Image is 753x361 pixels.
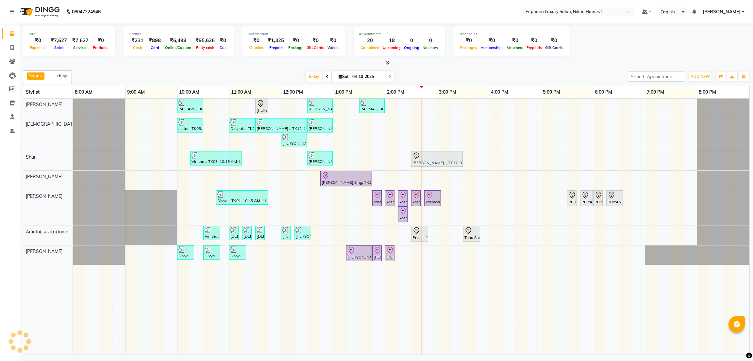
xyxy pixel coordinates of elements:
[247,37,265,44] div: ₹0
[691,74,710,79] span: ADD NEW
[541,87,562,97] a: 5:00 PM
[28,31,110,37] div: Total
[337,74,350,79] span: Sat
[281,87,305,97] a: 12:00 PM
[193,37,217,44] div: ₹95,626
[593,87,614,97] a: 6:00 PM
[525,37,544,44] div: ₹0
[17,3,61,21] img: logo
[305,45,326,50] span: Gift Cards
[305,37,326,44] div: ₹0
[568,191,576,205] div: PRIYANKA ., TK18, 05:30 PM-05:35 PM, EL-Eyebrows Threading
[402,45,421,50] span: Ongoing
[282,134,306,146] div: [PERSON_NAME] ., TK11, 12:00 PM-12:30 PM, EL-HAIR CUT (Senior Stylist) with hairwash MEN
[386,246,394,260] div: [PERSON_NAME] Sing, TK14, 02:00 PM-02:05 PM, EL-Upperlip Threading
[48,37,70,44] div: ₹7,627
[359,31,440,37] div: Appointment
[265,37,287,44] div: ₹1,325
[29,73,40,78] span: Shan
[56,73,66,78] span: +6
[26,89,40,95] span: Stylist
[489,87,510,97] a: 4:00 PM
[525,45,544,50] span: Prepaids
[645,87,666,97] a: 7:00 PM
[256,100,267,113] div: [PERSON_NAME] ., TK02, 11:30 AM-11:45 AM, EP-[PERSON_NAME] Trim/Design MEN
[326,45,340,50] span: Wallet
[306,71,322,82] span: Today
[425,191,440,205] div: Yasmeen ., TK15, 02:45 PM-03:05 PM, EP-Under Arms Intimate
[464,227,479,241] div: Tanu Shree ., TK17, 03:30 PM-03:50 PM, EP-Full Arms Cream Wax
[204,246,219,259] div: Divya ., TK01, 10:30 AM-10:50 AM, EP-Full Arms Cream Wax
[149,45,161,50] span: Card
[217,37,229,44] div: ₹0
[230,119,254,132] div: Deepak ., TK09, 11:00 AM-11:30 AM, EL-Kid Cut (Below 8 Yrs) BOY
[308,152,332,165] div: [PERSON_NAME] ., TK16, 12:30 PM-01:00 PM, EL-HAIR CUT (Senior Stylist) with hairwash MEN
[26,193,62,199] span: [PERSON_NAME]
[373,246,381,260] div: [PERSON_NAME] Sing, TK14, 01:45 PM-01:50 PM, EL-Eyebrows Threading
[247,31,340,37] div: Redemption
[326,37,340,44] div: ₹0
[350,72,383,82] input: 2025-10-04
[399,191,407,205] div: Yasmeen ., TK15, 02:15 PM-02:20 PM, EL-Chin / Neck Threading
[28,37,48,44] div: ₹0
[359,45,381,50] span: Completed
[218,45,228,50] span: Due
[26,229,68,235] span: Amrita( suzika) lama
[607,191,622,205] div: PRIYANKA ., TK18, 06:15 PM-06:35 PM, EP-Under Arms Intimate
[321,172,371,185] div: [PERSON_NAME] Sing, TK14, 12:45 PM-01:45 PM, EP-Color My Root KP
[402,37,421,44] div: 0
[26,121,77,127] span: [DEMOGRAPHIC_DATA]
[129,31,229,37] div: Finance
[703,8,741,15] span: [PERSON_NAME]
[381,37,402,44] div: 18
[421,37,440,44] div: 0
[581,191,592,205] div: PRIYANKA ., TK18, 05:45 PM-06:00 PM, EP-Upperlip Intimate
[282,227,290,239] div: [PERSON_NAME] ., TK11, 12:00 PM-12:05 PM, EL-Eyebrows Threading
[178,246,193,259] div: Divya ., TK01, 10:00 AM-10:20 AM, EP-Under Arms Intimate
[386,191,394,205] div: Yasmeen ., TK15, 02:00 PM-02:05 PM, EL-Eyebrows Threading
[459,31,564,37] div: Other sales
[399,207,407,221] div: Yasmeen ., TK15, 02:15 PM-02:20 PM, EL-Upperlip Threading
[26,102,62,107] span: [PERSON_NAME]
[479,37,505,44] div: ₹0
[544,45,564,50] span: Gift Cards
[373,191,381,205] div: Yasmeen ., TK15, 01:45 PM-01:55 PM, EP-Change of Nail Paint Lacquer
[385,87,406,97] a: 2:00 PM
[178,100,202,112] div: PALLAVI ., TK07, 10:00 AM-10:30 AM, EL-Kid Cut (Below 8 Yrs) BOY
[437,87,458,97] a: 3:00 PM
[689,72,711,81] button: ADD NEW
[459,45,479,50] span: Packages
[191,152,241,165] div: Vinitha ., TK03, 10:15 AM-11:15 AM, EP-Artistic Cut - Senior Stylist
[256,119,306,132] div: [PERSON_NAME] ., TK12, 11:30 AM-12:30 PM, EL-HAIR CUT (Senior Stylist) with hairwash MEN,EP-[PERS...
[359,37,381,44] div: 20
[230,246,245,259] div: Divya ., TK01, 11:00 AM-11:20 AM, EP-Full Legs Cream Wax
[308,119,332,132] div: [PERSON_NAME] ., TK10, 12:30 PM-01:00 PM, EL-HAIR CUT (Senior Stylist) with hairwash MEN
[146,37,163,44] div: ₹898
[347,246,371,260] div: [PERSON_NAME] Sing, TK14, 01:15 PM-01:45 PM, EP-Foot Massage (30 Mins)
[421,45,440,50] span: No show
[628,71,685,82] input: Search Appointment
[412,191,420,205] div: Yasmeen ., TK15, 02:30 PM-02:40 PM, EP-Change of Nail Paint Lacquer
[194,45,216,50] span: Petty cash
[594,191,602,205] div: PRIYANKA ., TK18, 06:00 PM-06:05 PM, EP-Chin / Neck Intimate
[229,87,253,97] a: 11:00 AM
[28,45,48,50] span: Expenses
[72,3,101,21] b: 08047224946
[73,87,94,97] a: 8:00 AM
[256,227,264,239] div: [DEMOGRAPHIC_DATA] ., TK06, 11:30 AM-11:35 AM, EL-Upperlip Threading
[505,37,525,44] div: ₹0
[70,37,91,44] div: ₹7,627
[268,45,284,50] span: Prepaid
[287,45,305,50] span: Package
[247,45,265,50] span: Voucher
[308,100,332,112] div: [PERSON_NAME] ., TK10, 12:30 PM-01:00 PM, EL-Kid Cut (Below 8 Yrs) BOY
[177,87,201,97] a: 10:00 AM
[381,45,402,50] span: Upcoming
[230,227,238,239] div: [DEMOGRAPHIC_DATA] ., TK06, 11:00 AM-11:05 AM, EL-Eyebrows Threading
[459,37,479,44] div: ₹0
[53,45,65,50] span: Sales
[26,154,37,160] span: Shan
[412,227,427,241] div: Preeti ., TK04, 02:30 PM-02:50 PM, EL-Eyebrows Threading
[26,248,62,254] span: [PERSON_NAME]
[91,45,110,50] span: Products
